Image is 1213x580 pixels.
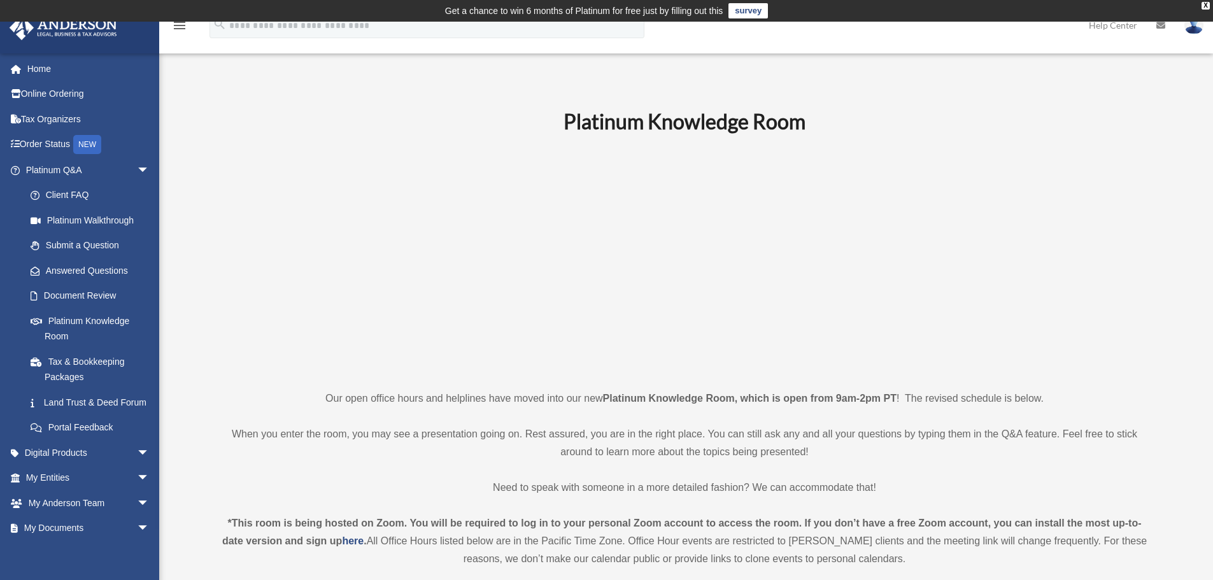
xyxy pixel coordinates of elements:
a: Tax & Bookkeeping Packages [18,349,169,390]
b: Platinum Knowledge Room [564,109,805,134]
span: arrow_drop_down [137,440,162,466]
a: Digital Productsarrow_drop_down [9,440,169,465]
div: NEW [73,135,101,154]
span: arrow_drop_down [137,490,162,516]
p: Our open office hours and helplines have moved into our new ! The revised schedule is below. [218,390,1151,407]
a: Platinum Walkthrough [18,208,169,233]
a: Platinum Q&Aarrow_drop_down [9,157,169,183]
img: User Pic [1184,16,1203,34]
a: here [342,535,364,546]
div: All Office Hours listed below are in the Pacific Time Zone. Office Hour events are restricted to ... [218,514,1151,568]
p: When you enter the room, you may see a presentation going on. Rest assured, you are in the right ... [218,425,1151,461]
div: close [1202,2,1210,10]
p: Need to speak with someone in a more detailed fashion? We can accommodate that! [218,479,1151,497]
div: Get a chance to win 6 months of Platinum for free just by filling out this [445,3,723,18]
a: My Documentsarrow_drop_down [9,516,169,541]
a: Submit a Question [18,233,169,258]
a: Tax Organizers [9,106,169,132]
span: arrow_drop_down [137,465,162,492]
a: Home [9,56,169,81]
a: My Anderson Teamarrow_drop_down [9,490,169,516]
a: Answered Questions [18,258,169,283]
strong: Platinum Knowledge Room, which is open from 9am-2pm PT [603,393,897,404]
a: menu [172,22,187,33]
a: Portal Feedback [18,415,169,441]
a: Document Review [18,283,169,309]
i: menu [172,18,187,33]
img: Anderson Advisors Platinum Portal [6,15,121,40]
i: search [213,17,227,31]
a: Land Trust & Deed Forum [18,390,169,415]
strong: . [364,535,366,546]
strong: *This room is being hosted on Zoom. You will be required to log in to your personal Zoom account ... [222,518,1142,546]
span: arrow_drop_down [137,516,162,542]
a: survey [728,3,768,18]
a: Order StatusNEW [9,132,169,158]
span: arrow_drop_down [137,157,162,183]
a: Platinum Knowledge Room [18,308,162,349]
a: Client FAQ [18,183,169,208]
iframe: 231110_Toby_KnowledgeRoom [493,151,876,366]
a: Online Ordering [9,81,169,107]
a: My Entitiesarrow_drop_down [9,465,169,491]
